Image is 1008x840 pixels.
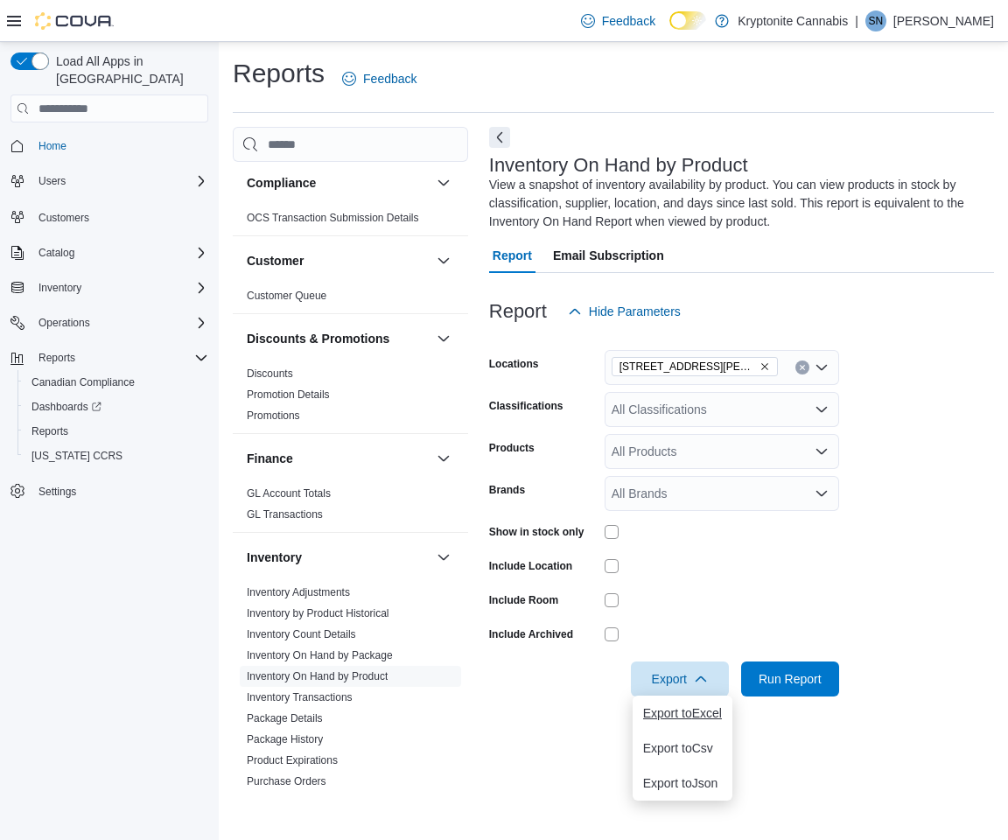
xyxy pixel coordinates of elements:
[31,277,208,298] span: Inventory
[247,754,338,766] a: Product Expirations
[24,421,75,442] a: Reports
[17,419,215,444] button: Reports
[489,593,558,607] label: Include Room
[493,238,532,273] span: Report
[335,61,423,96] a: Feedback
[31,312,208,333] span: Operations
[31,136,73,157] a: Home
[10,126,208,549] nav: Complex example
[24,396,108,417] a: Dashboards
[38,211,89,225] span: Customers
[31,207,96,228] a: Customers
[489,357,539,371] label: Locations
[738,10,848,31] p: Kryptonite Cannabis
[31,424,68,438] span: Reports
[247,586,350,598] a: Inventory Adjustments
[3,479,215,504] button: Settings
[24,445,129,466] a: [US_STATE] CCRS
[31,135,208,157] span: Home
[31,277,88,298] button: Inventory
[247,670,388,682] a: Inventory On Hand by Product
[38,174,66,188] span: Users
[247,649,393,661] a: Inventory On Hand by Package
[893,10,994,31] p: [PERSON_NAME]
[433,448,454,469] button: Finance
[669,11,706,30] input: Dark Mode
[38,316,90,330] span: Operations
[669,30,670,31] span: Dark Mode
[633,731,732,766] button: Export toCsv
[631,661,729,696] button: Export
[31,347,82,368] button: Reports
[24,421,208,442] span: Reports
[247,691,353,703] a: Inventory Transactions
[247,330,389,347] h3: Discounts & Promotions
[643,706,722,720] span: Export to Excel
[38,246,74,260] span: Catalog
[233,207,468,235] div: Compliance
[233,285,468,313] div: Customer
[24,396,208,417] span: Dashboards
[489,176,985,231] div: View a snapshot of inventory availability by product. You can view products in stock by classific...
[35,12,114,30] img: Cova
[233,483,468,532] div: Finance
[247,290,326,302] a: Customer Queue
[433,328,454,349] button: Discounts & Promotions
[489,155,748,176] h3: Inventory On Hand by Product
[247,174,430,192] button: Compliance
[24,372,208,393] span: Canadian Compliance
[31,347,208,368] span: Reports
[553,238,664,273] span: Email Subscription
[619,358,756,375] span: [STREET_ADDRESS][PERSON_NAME]
[633,766,732,801] button: Export toJson
[31,400,101,414] span: Dashboards
[233,56,325,91] h1: Reports
[247,775,326,787] a: Purchase Orders
[643,776,722,790] span: Export to Json
[247,607,389,619] a: Inventory by Product Historical
[433,250,454,271] button: Customer
[31,171,208,192] span: Users
[17,370,215,395] button: Canadian Compliance
[247,549,430,566] button: Inventory
[24,445,208,466] span: Washington CCRS
[795,360,809,374] button: Clear input
[3,346,215,370] button: Reports
[363,70,416,87] span: Feedback
[247,212,419,224] a: OCS Transaction Submission Details
[3,276,215,300] button: Inventory
[643,741,722,755] span: Export to Csv
[247,712,323,724] a: Package Details
[489,483,525,497] label: Brands
[815,486,829,500] button: Open list of options
[741,661,839,696] button: Run Report
[815,402,829,416] button: Open list of options
[247,252,430,269] button: Customer
[815,360,829,374] button: Open list of options
[489,525,584,539] label: Show in stock only
[247,628,356,640] a: Inventory Count Details
[815,444,829,458] button: Open list of options
[247,508,323,521] a: GL Transactions
[574,3,662,38] a: Feedback
[17,395,215,419] a: Dashboards
[561,294,688,329] button: Hide Parameters
[489,441,535,455] label: Products
[233,363,468,433] div: Discounts & Promotions
[247,733,323,745] a: Package History
[31,375,135,389] span: Canadian Compliance
[31,480,208,502] span: Settings
[31,449,122,463] span: [US_STATE] CCRS
[489,559,572,573] label: Include Location
[31,481,83,502] a: Settings
[869,10,884,31] span: SN
[247,388,330,401] a: Promotion Details
[247,450,293,467] h3: Finance
[247,367,293,380] a: Discounts
[855,10,858,31] p: |
[247,409,300,422] a: Promotions
[641,661,718,696] span: Export
[247,252,304,269] h3: Customer
[759,361,770,372] button: Remove 107 Peter St Unit F from selection in this group
[612,357,778,376] span: 107 Peter St Unit F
